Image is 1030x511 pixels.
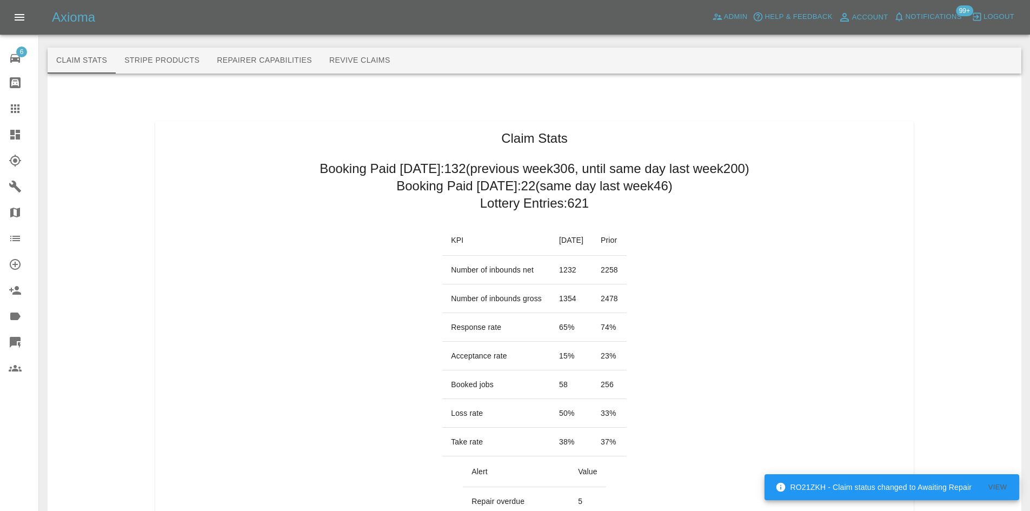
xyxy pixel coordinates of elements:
[442,313,550,342] td: Response rate
[48,48,116,74] button: Claim Stats
[852,11,888,24] span: Account
[592,313,627,342] td: 74 %
[208,48,321,74] button: Repairer Capabilities
[480,195,589,212] h2: Lottery Entries: 621
[765,11,832,23] span: Help & Feedback
[550,428,592,456] td: 38 %
[775,477,972,497] div: RO21ZKH - Claim status changed to Awaiting Repair
[442,256,550,284] td: Number of inbounds net
[321,48,399,74] button: Revive Claims
[550,225,592,256] th: [DATE]
[550,284,592,313] td: 1354
[550,313,592,342] td: 65 %
[592,225,627,256] th: Prior
[116,48,208,74] button: Stripe Products
[550,342,592,370] td: 15 %
[442,225,550,256] th: KPI
[592,399,627,428] td: 33 %
[724,11,748,23] span: Admin
[891,9,965,25] button: Notifications
[592,428,627,456] td: 37 %
[984,11,1014,23] span: Logout
[550,399,592,428] td: 50 %
[442,399,550,428] td: Loss rate
[592,256,627,284] td: 2258
[750,9,835,25] button: Help & Feedback
[592,370,627,399] td: 256
[980,479,1015,496] button: View
[550,370,592,399] td: 58
[442,370,550,399] td: Booked jobs
[463,456,569,487] th: Alert
[550,256,592,284] td: 1232
[442,284,550,313] td: Number of inbounds gross
[969,9,1017,25] button: Logout
[320,160,749,177] h2: Booking Paid [DATE]: 132 (previous week 306 , until same day last week 200 )
[501,130,568,147] h1: Claim Stats
[442,428,550,456] td: Take rate
[569,456,606,487] th: Value
[956,5,973,16] span: 99+
[6,4,32,30] button: Open drawer
[709,9,750,25] a: Admin
[906,11,962,23] span: Notifications
[442,342,550,370] td: Acceptance rate
[396,177,673,195] h2: Booking Paid [DATE]: 22 (same day last week 46 )
[52,9,95,26] h5: Axioma
[592,342,627,370] td: 23 %
[592,284,627,313] td: 2478
[835,9,891,26] a: Account
[16,47,27,57] span: 6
